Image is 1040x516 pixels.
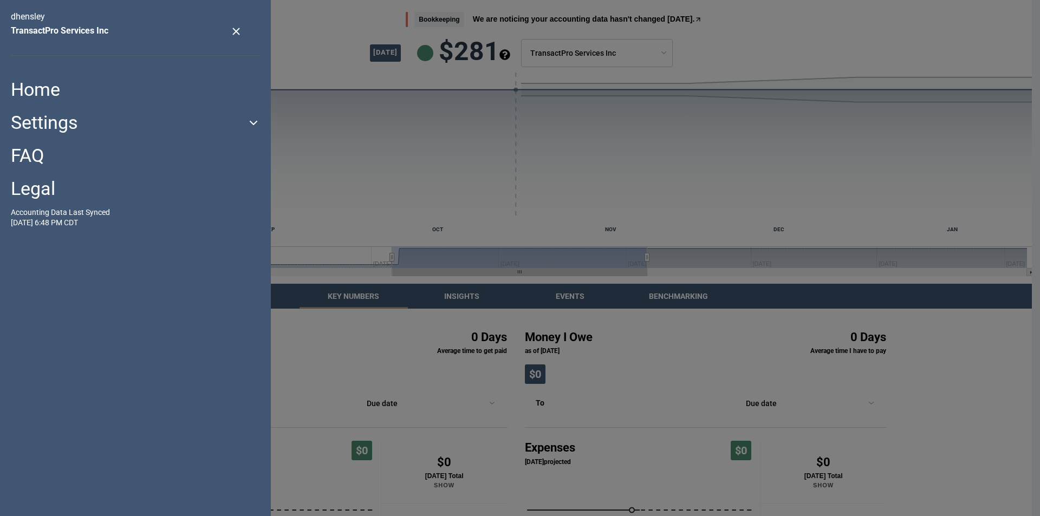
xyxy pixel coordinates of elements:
[11,218,260,228] p: [DATE] 6:48 PM CDT
[11,25,108,38] strong: TransactPro Services Inc
[230,25,243,38] button: close settings menu
[11,145,260,167] a: FAQ
[11,178,260,200] a: Legal
[11,79,260,101] a: Home
[11,112,260,134] button: Settings
[11,207,260,218] p: Accounting Data Last Synced
[11,11,243,23] p: dhensley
